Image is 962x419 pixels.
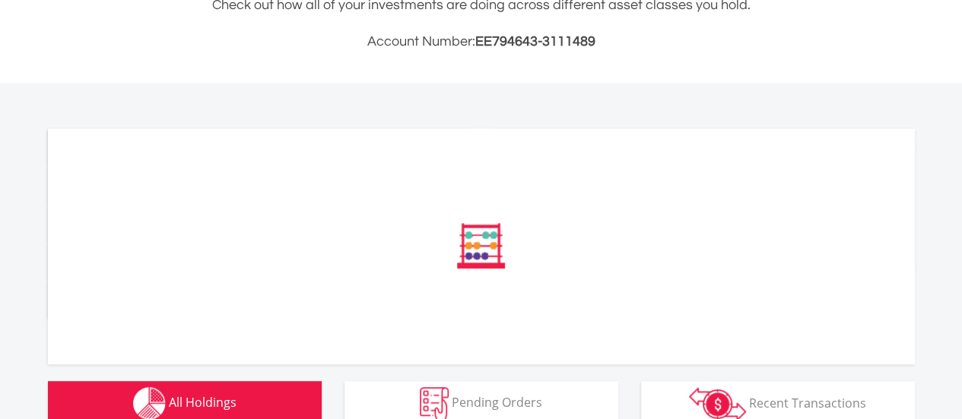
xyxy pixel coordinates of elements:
[749,394,866,411] span: Recent Transactions
[169,394,237,411] span: All Holdings
[48,31,915,52] h3: Account Number:
[475,34,595,49] span: EE794643-3111489
[452,394,542,411] span: Pending Orders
